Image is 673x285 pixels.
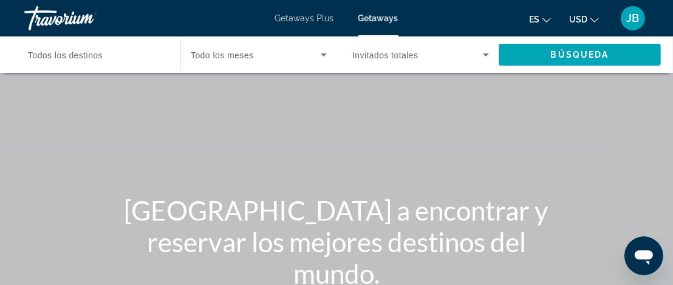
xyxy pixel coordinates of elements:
a: Getaways Plus [275,13,334,23]
span: Todo los meses [191,50,253,60]
span: Búsqueda [551,50,609,60]
a: Getaways [358,13,398,23]
a: Travorium [24,2,146,34]
span: Todos los destinos [28,50,103,60]
button: Change currency [569,10,599,28]
button: Change language [529,10,551,28]
button: User Menu [617,5,649,31]
iframe: Button to launch messaging window [624,236,663,275]
span: es [529,15,539,24]
button: Búsqueda [499,44,661,66]
span: USD [569,15,587,24]
span: JB [627,12,640,24]
span: Invitados totales [352,50,418,60]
